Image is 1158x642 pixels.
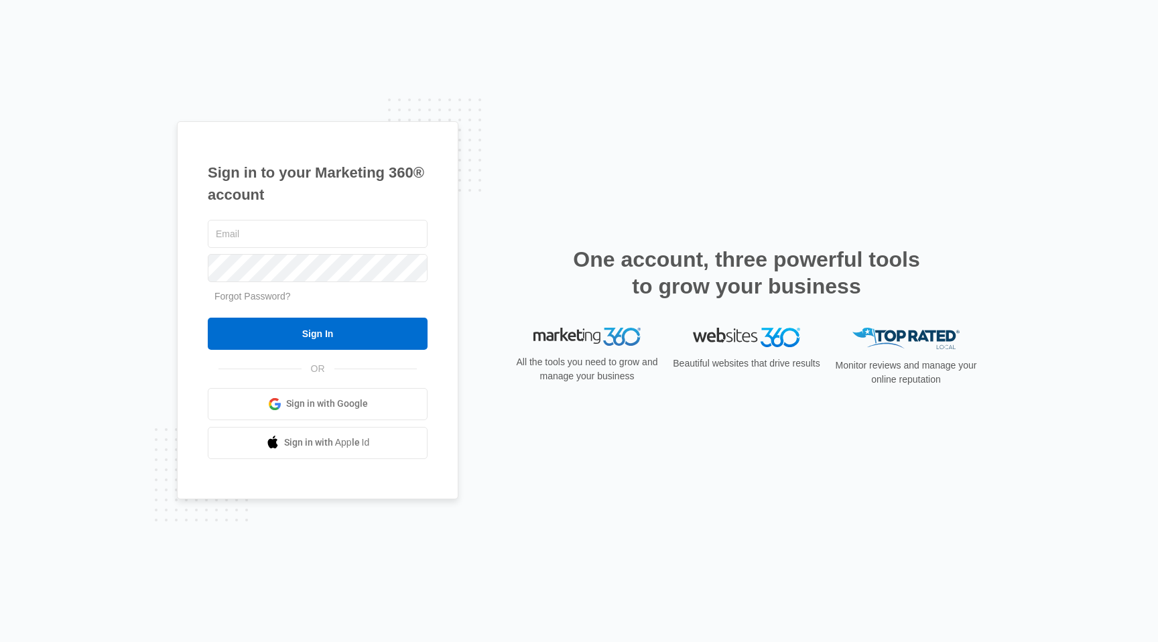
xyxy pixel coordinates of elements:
span: OR [302,362,334,376]
a: Sign in with Google [208,388,428,420]
p: Monitor reviews and manage your online reputation [831,359,981,387]
img: Top Rated Local [852,328,960,350]
img: Websites 360 [693,328,800,347]
h1: Sign in to your Marketing 360® account [208,162,428,206]
p: All the tools you need to grow and manage your business [512,355,662,383]
p: Beautiful websites that drive results [671,357,822,371]
a: Sign in with Apple Id [208,427,428,459]
img: Marketing 360 [533,328,641,346]
input: Email [208,220,428,248]
span: Sign in with Apple Id [284,436,370,450]
input: Sign In [208,318,428,350]
h2: One account, three powerful tools to grow your business [569,246,924,300]
a: Forgot Password? [214,291,291,302]
span: Sign in with Google [286,397,368,411]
